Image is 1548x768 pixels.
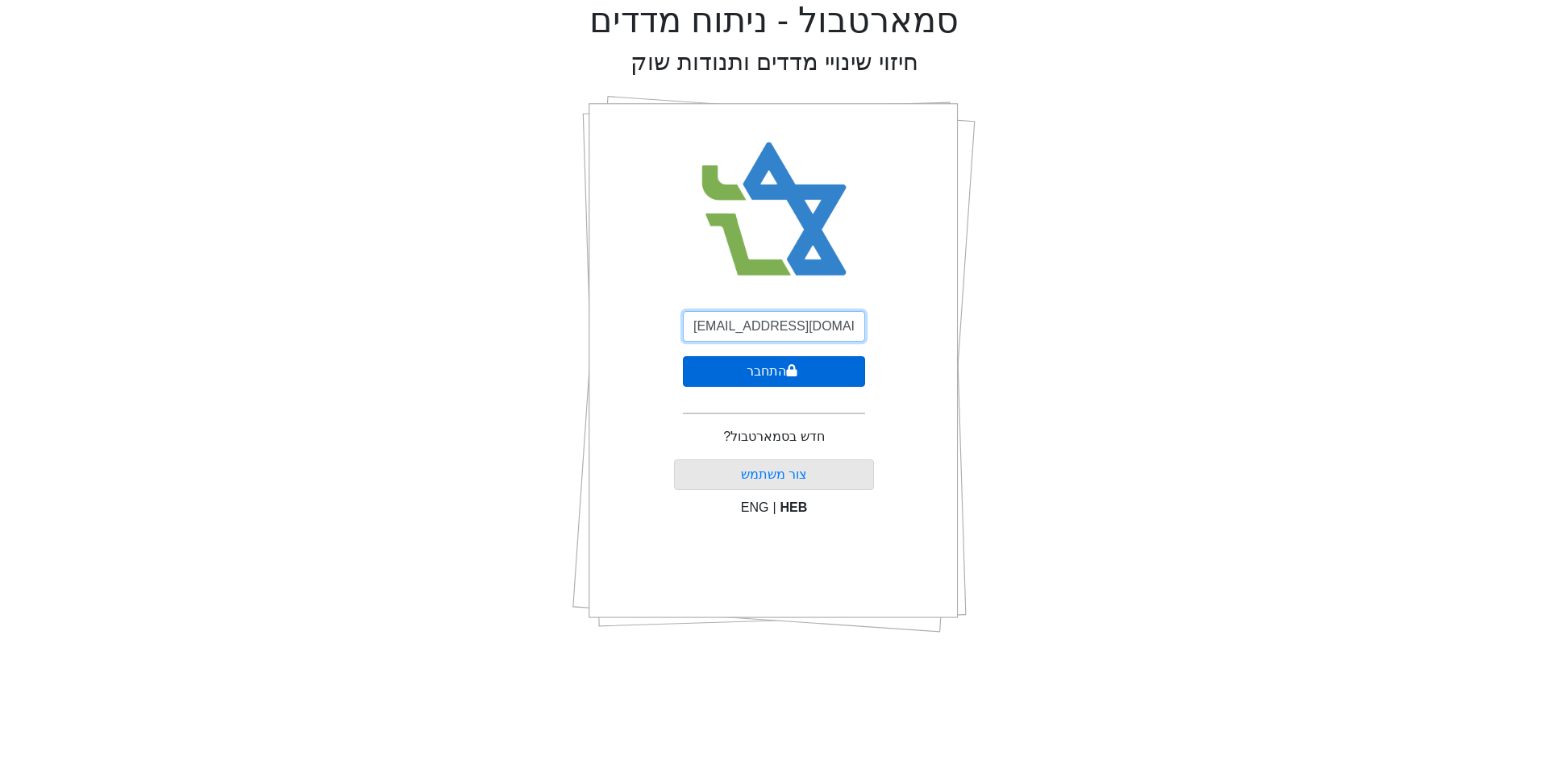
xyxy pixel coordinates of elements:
[741,467,807,481] a: צור משתמש
[674,459,875,490] button: צור משתמש
[772,500,776,514] span: |
[723,427,824,446] p: חדש בסמארטבול?
[741,500,769,514] span: ENG
[780,500,808,514] span: HEB
[630,48,918,77] h2: חיזוי שינויי מדדים ותנודות שוק
[683,311,865,342] input: אימייל
[683,356,865,387] button: התחבר
[687,121,862,298] img: Smart Bull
